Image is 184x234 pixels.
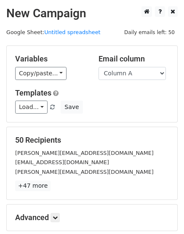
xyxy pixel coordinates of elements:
a: Copy/paste... [15,67,67,80]
h2: New Campaign [6,6,178,21]
a: Load... [15,101,48,114]
h5: Variables [15,54,86,64]
h5: Email column [99,54,169,64]
small: Google Sheet: [6,29,101,35]
a: Templates [15,88,51,97]
small: [PERSON_NAME][EMAIL_ADDRESS][DOMAIN_NAME] [15,169,154,175]
h5: Advanced [15,213,169,222]
a: +47 more [15,181,51,191]
a: Daily emails left: 50 [121,29,178,35]
span: Daily emails left: 50 [121,28,178,37]
small: [PERSON_NAME][EMAIL_ADDRESS][DOMAIN_NAME] [15,150,154,156]
h5: 50 Recipients [15,136,169,145]
a: Untitled spreadsheet [44,29,100,35]
small: [EMAIL_ADDRESS][DOMAIN_NAME] [15,159,109,165]
button: Save [61,101,83,114]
